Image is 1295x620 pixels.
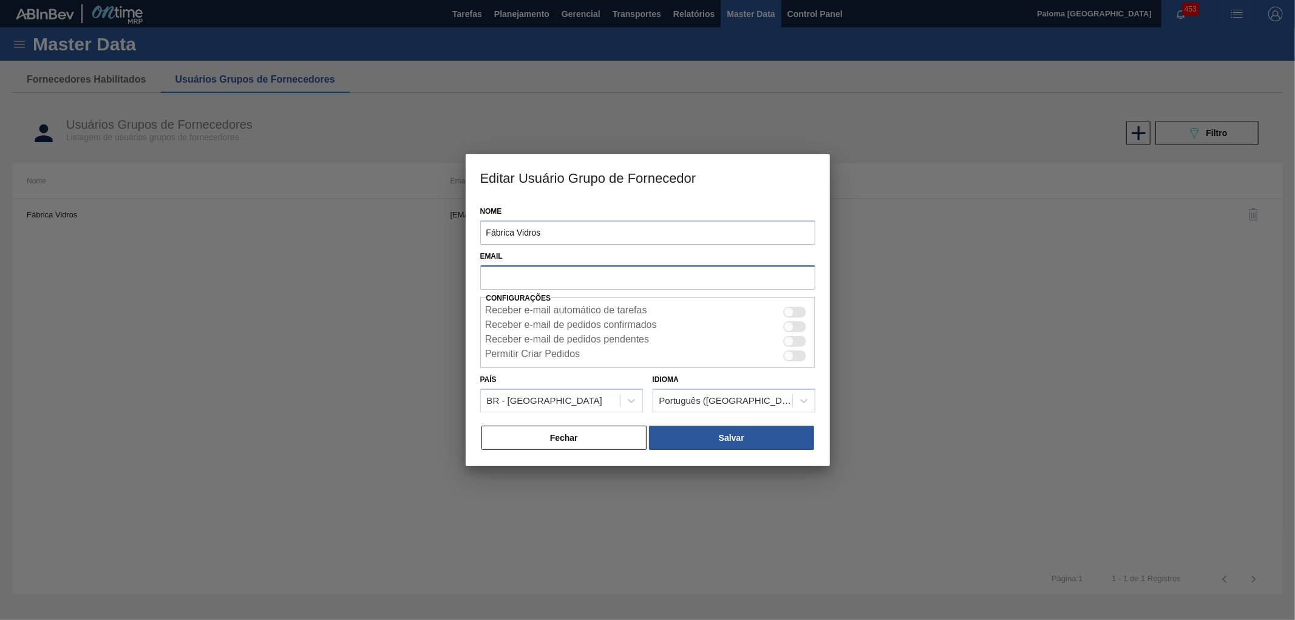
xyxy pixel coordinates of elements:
[466,154,830,200] h3: Editar Usuário Grupo de Fornecedor
[480,203,815,220] label: Nome
[481,426,647,450] button: Fechar
[485,334,649,349] label: Receber e-mail de pedidos pendentes
[486,294,551,302] label: Configurações
[485,349,580,363] label: Permitir Criar Pedidos
[485,319,657,334] label: Receber e-mail de pedidos confirmados
[653,375,679,384] label: Idioma
[659,396,794,406] div: Português ([GEOGRAPHIC_DATA])
[487,396,602,406] div: BR - [GEOGRAPHIC_DATA]
[485,305,647,319] label: Receber e-mail automático de tarefas
[649,426,814,450] button: Salvar
[480,252,503,261] label: Email
[480,375,497,384] label: País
